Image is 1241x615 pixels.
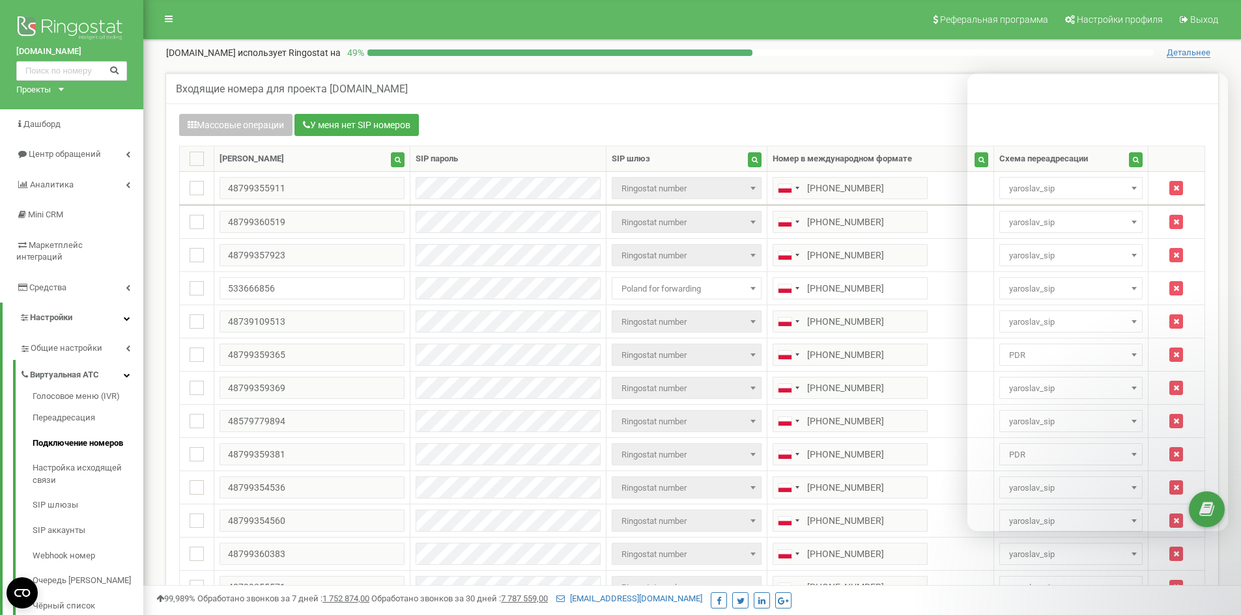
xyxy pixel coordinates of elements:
span: Ringostat number [612,244,762,266]
a: Webhook номер [33,543,143,569]
span: Центр обращений [29,149,101,159]
input: 512 345 678 [773,543,928,565]
p: 49 % [341,46,367,59]
span: Настройки профиля [1077,14,1163,25]
span: Дашборд [23,119,61,129]
input: 512 345 678 [773,344,928,366]
span: Ringostat number [616,413,757,431]
div: [PERSON_NAME] [220,153,284,165]
div: Проекты [16,84,51,96]
input: 512 345 678 [773,576,928,598]
input: 512 345 678 [773,277,928,299]
a: Настройка исходящей связи [33,456,143,493]
span: yaroslav_sip [1004,579,1138,597]
img: Ringostat logo [16,13,127,46]
p: [DOMAIN_NAME] [166,46,341,59]
a: Настройки [3,303,143,333]
span: Ringostat number [616,479,757,497]
span: 99,989% [156,594,195,603]
a: SIP шлюзы [33,493,143,518]
span: Ringostat number [612,410,762,432]
a: Подключение номеров [33,431,143,456]
span: Poland for forwarding [616,280,757,298]
span: yaroslav_sip [999,576,1143,598]
a: SIP аккаунты [33,518,143,543]
span: Ringostat number [616,446,757,464]
a: Виртуальная АТС [20,360,143,387]
div: Telephone country code [773,411,803,431]
span: Ringostat number [612,177,762,199]
u: 1 752 874,00 [322,594,369,603]
span: Ringostat number [612,543,762,565]
input: 512 345 678 [773,310,928,333]
span: Ringostat number [612,310,762,333]
a: Переадресация [33,405,143,431]
span: Детальнее [1167,48,1210,58]
span: использует Ringostat на [238,48,341,58]
div: Telephone country code [773,444,803,465]
div: Telephone country code [773,178,803,198]
input: 512 345 678 [773,211,928,233]
span: Ringostat number [616,379,757,398]
div: Telephone country code [773,278,803,299]
u: 7 787 559,00 [501,594,548,603]
span: Ringostat number [612,476,762,499]
input: 512 345 678 [773,410,928,432]
div: Telephone country code [773,510,803,531]
th: SIP пароль [410,146,606,172]
div: Telephone country code [773,377,803,398]
span: Ringostat number [612,576,762,598]
a: [DOMAIN_NAME] [16,46,127,58]
span: Обработано звонков за 30 дней : [371,594,548,603]
span: Средства [29,282,66,292]
span: Ringostat number [616,313,757,331]
span: Poland for forwarding [612,277,762,299]
span: Маркетплейс интеграций [16,240,83,262]
a: [EMAIL_ADDRESS][DOMAIN_NAME] [556,594,702,603]
span: Ringostat number [616,180,757,198]
div: Номер в международном формате [773,153,912,165]
input: 512 345 678 [773,177,928,199]
h5: Входящие номера для проекта [DOMAIN_NAME] [176,83,408,95]
span: Ringostat number [612,211,762,233]
span: Ringostat number [616,247,757,265]
a: Голосовое меню (IVR) [33,390,143,406]
div: Telephone country code [773,577,803,597]
span: Ringostat number [612,344,762,366]
span: yaroslav_sip [999,543,1143,565]
span: Обработано звонков за 7 дней : [197,594,369,603]
span: Ringostat number [612,443,762,465]
button: У меня нет SIP номеров [294,114,419,136]
div: Telephone country code [773,344,803,365]
span: Ringostat number [612,377,762,399]
span: Настройки [30,312,72,322]
span: Ringostat number [612,510,762,532]
input: 512 345 678 [773,476,928,499]
div: Telephone country code [773,245,803,266]
div: SIP шлюз [612,153,650,165]
iframe: Intercom live chat [967,73,1228,531]
input: 512 345 678 [773,244,928,266]
span: Виртуальная АТС [30,369,99,381]
span: Ringostat number [616,213,757,232]
input: 512 345 678 [773,377,928,399]
input: 512 345 678 [773,510,928,532]
iframe: Intercom live chat [1197,541,1228,573]
span: Реферальная программа [940,14,1048,25]
span: Аналитика [30,180,74,189]
a: Очередь [PERSON_NAME] [33,568,143,594]
span: Ringostat number [616,579,757,597]
span: Выход [1190,14,1218,25]
span: Ringostat number [616,346,757,364]
div: Telephone country code [773,543,803,564]
div: Telephone country code [773,311,803,332]
input: 512 345 678 [773,443,928,465]
span: Ringostat number [616,545,757,564]
button: Массовые операции [179,114,292,136]
button: Open CMP widget [7,577,38,608]
span: Общие настройки [31,342,102,355]
a: Общие настройки [20,333,143,360]
span: Mini CRM [28,210,63,219]
input: Поиск по номеру [16,61,127,81]
div: Telephone country code [773,212,803,232]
